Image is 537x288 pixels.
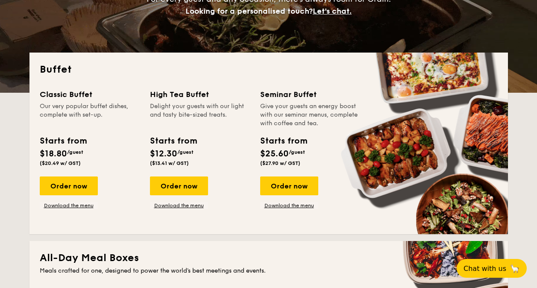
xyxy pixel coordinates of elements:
[289,149,305,155] span: /guest
[510,264,520,273] span: 🦙
[260,176,318,195] div: Order now
[260,102,360,128] div: Give your guests an energy boost with our seminar menus, complete with coffee and tea.
[457,259,527,278] button: Chat with us🦙
[40,202,98,209] a: Download the menu
[40,88,140,100] div: Classic Buffet
[150,160,189,166] span: ($13.41 w/ GST)
[150,149,177,159] span: $12.30
[40,135,86,147] div: Starts from
[40,102,140,128] div: Our very popular buffet dishes, complete with set-up.
[67,149,83,155] span: /guest
[260,149,289,159] span: $25.60
[40,63,498,76] h2: Buffet
[150,135,197,147] div: Starts from
[260,160,300,166] span: ($27.90 w/ GST)
[150,176,208,195] div: Order now
[185,6,313,16] span: Looking for a personalised touch?
[260,135,307,147] div: Starts from
[150,102,250,128] div: Delight your guests with our light and tasty bite-sized treats.
[40,251,498,265] h2: All-Day Meal Boxes
[40,160,81,166] span: ($20.49 w/ GST)
[40,176,98,195] div: Order now
[177,149,194,155] span: /guest
[40,267,498,275] div: Meals crafted for one, designed to power the world's best meetings and events.
[313,6,352,16] span: Let's chat.
[40,149,67,159] span: $18.80
[150,202,208,209] a: Download the menu
[150,88,250,100] div: High Tea Buffet
[260,88,360,100] div: Seminar Buffet
[260,202,318,209] a: Download the menu
[464,264,506,273] span: Chat with us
